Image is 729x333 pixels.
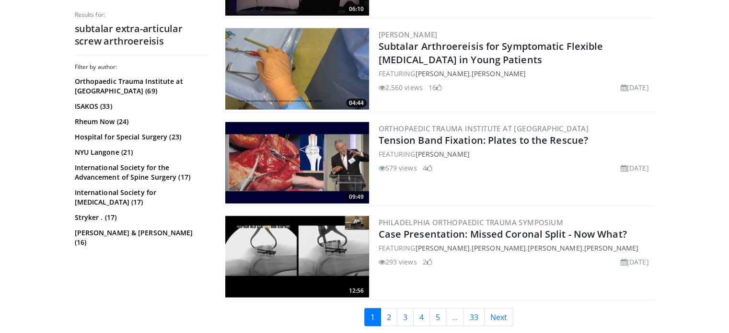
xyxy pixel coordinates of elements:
a: 09:49 [225,122,369,204]
li: 16 [428,82,442,92]
a: Orthopaedic Trauma Institute at [GEOGRAPHIC_DATA] [379,124,589,133]
a: [PERSON_NAME] [379,30,438,39]
a: Hospital for Special Surgery (23) [75,132,207,142]
a: 4 [413,308,430,326]
nav: Search results pages [223,308,655,326]
a: Subtalar Arthroereisis for Symptomatic Flexible [MEDICAL_DATA] in Young Patients [379,40,603,66]
img: cc8390b7-d3db-4cee-96f6-dd8d51340fd2.300x170_q85_crop-smart_upscale.jpg [225,28,369,110]
p: Results for: [75,11,209,19]
a: 5 [429,308,446,326]
a: 2 [381,308,397,326]
a: 33 [463,308,485,326]
a: Next [484,308,513,326]
li: 579 views [379,163,417,173]
img: ad82c8a1-63fd-4b9e-b243-fd4f60065afc.300x170_q85_crop-smart_upscale.jpg [225,216,369,298]
a: Tension Band Fixation: Plates to the Rescue? [379,134,588,147]
div: FEATURING [379,149,653,159]
span: 06:10 [346,5,367,13]
a: 04:44 [225,28,369,110]
li: 2 [423,257,432,267]
li: [DATE] [621,257,649,267]
img: 722b926d-ae78-4e9b-b911-342cd950a513.300x170_q85_crop-smart_upscale.jpg [225,122,369,204]
li: 2,560 views [379,82,423,92]
a: Stryker . (17) [75,213,207,222]
span: 09:49 [346,193,367,201]
li: [DATE] [621,163,649,173]
a: [PERSON_NAME] [528,243,582,253]
a: 1 [364,308,381,326]
a: [PERSON_NAME] [415,69,469,78]
a: NYU Langone (21) [75,148,207,157]
li: 293 views [379,257,417,267]
a: [PERSON_NAME] [472,69,526,78]
a: Case Presentation: Missed Coronal Split - Now What? [379,228,627,241]
h2: subtalar extra-articular screw arthroereisis [75,23,209,47]
li: [DATE] [621,82,649,92]
a: Rheum Now (24) [75,117,207,126]
a: [PERSON_NAME] [415,243,469,253]
a: [PERSON_NAME] [584,243,638,253]
a: 12:56 [225,216,369,298]
a: International Society for [MEDICAL_DATA] (17) [75,188,207,207]
a: [PERSON_NAME] & [PERSON_NAME] (16) [75,228,207,247]
div: FEATURING , , , [379,243,653,253]
a: 3 [397,308,414,326]
a: International Society for the Advancement of Spine Surgery (17) [75,163,207,182]
a: ISAKOS (33) [75,102,207,111]
span: 12:56 [346,287,367,295]
h3: Filter by author: [75,63,209,71]
span: 04:44 [346,99,367,107]
a: [PERSON_NAME] [415,149,469,159]
a: [PERSON_NAME] [472,243,526,253]
a: Philadelphia Orthopaedic Trauma Symposium [379,218,563,227]
a: Orthopaedic Trauma Institute at [GEOGRAPHIC_DATA] (69) [75,77,207,96]
li: 4 [423,163,432,173]
div: FEATURING , [379,69,653,79]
